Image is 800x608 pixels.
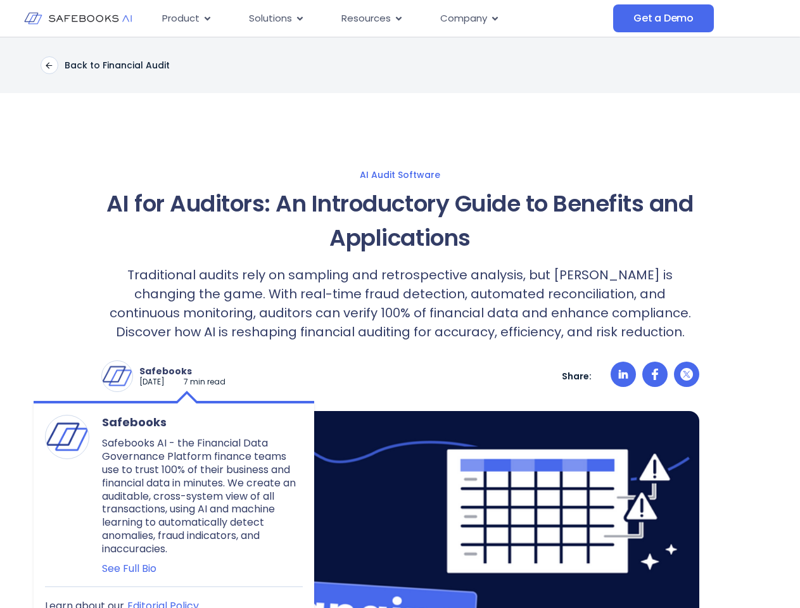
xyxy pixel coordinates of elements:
span: Safebooks [102,415,303,429]
span: Get a Demo [633,12,694,25]
span: Product [162,11,200,26]
span: Company [440,11,487,26]
h1: AI for Auditors: An Introductory Guide to Benefits and Applications [101,187,699,255]
a: Back to Financial Audit [41,56,170,74]
nav: Menu [152,6,613,31]
p: Safebooks [139,365,225,377]
p: [DATE] [139,377,165,388]
img: Safebooks [102,361,132,391]
div: Menu Toggle [152,6,613,31]
a: AI Audit Software [13,169,787,180]
p: Traditional audits rely on sampling and retrospective analysis, but [PERSON_NAME] is changing the... [101,265,699,341]
p: Safebooks AI - the Financial Data Governance Platform finance teams use to trust 100% of their bu... [102,437,303,555]
a: Get a Demo [613,4,714,32]
p: Share: [562,370,592,382]
a: See Full Bio [102,562,303,576]
p: Back to Financial Audit [65,60,170,71]
p: 7 min read [184,377,225,388]
span: Resources [341,11,391,26]
img: Safebooks [46,415,89,459]
span: Solutions [249,11,292,26]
